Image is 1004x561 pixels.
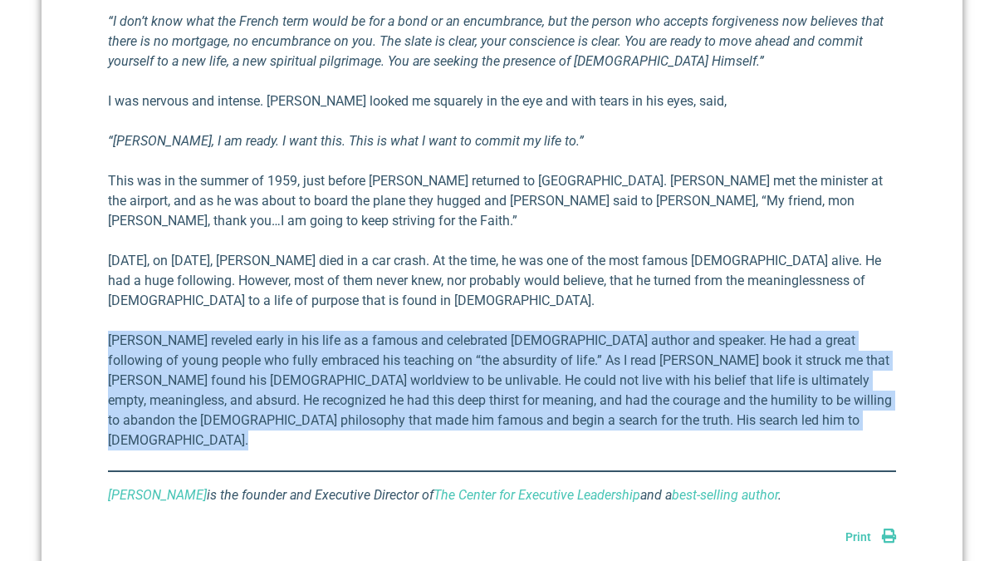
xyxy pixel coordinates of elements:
[108,487,781,503] em: is the founder and Executive Director of and a .
[672,487,778,503] a: best-selling author
[108,133,584,149] em: “[PERSON_NAME], I am ready. I want this. This is what I want to commit my life to.”
[108,487,207,503] a: [PERSON_NAME]
[433,487,640,503] a: The Center for Executive Leadership
[108,13,884,69] em: “I don’t know what the French term would be for a bond or an encumbrance, but the person who acce...
[108,331,896,450] p: [PERSON_NAME] reveled early in his life as a famous and cele­brated [DEMOGRAPHIC_DATA] author and...
[108,251,896,311] p: [DATE], on [DATE], [PERSON_NAME] died in a car crash. At the time, he was one of the most famous ...
[108,171,896,231] p: This was in the summer of 1959, just before [PERSON_NAME] returned to [GEOGRAPHIC_DATA]. [PERSON_...
[845,530,896,544] a: Print
[845,530,871,544] span: Print
[108,91,896,111] p: I was nervous and intense. [PERSON_NAME] looked me squarely in the eye and with tears in his eyes...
